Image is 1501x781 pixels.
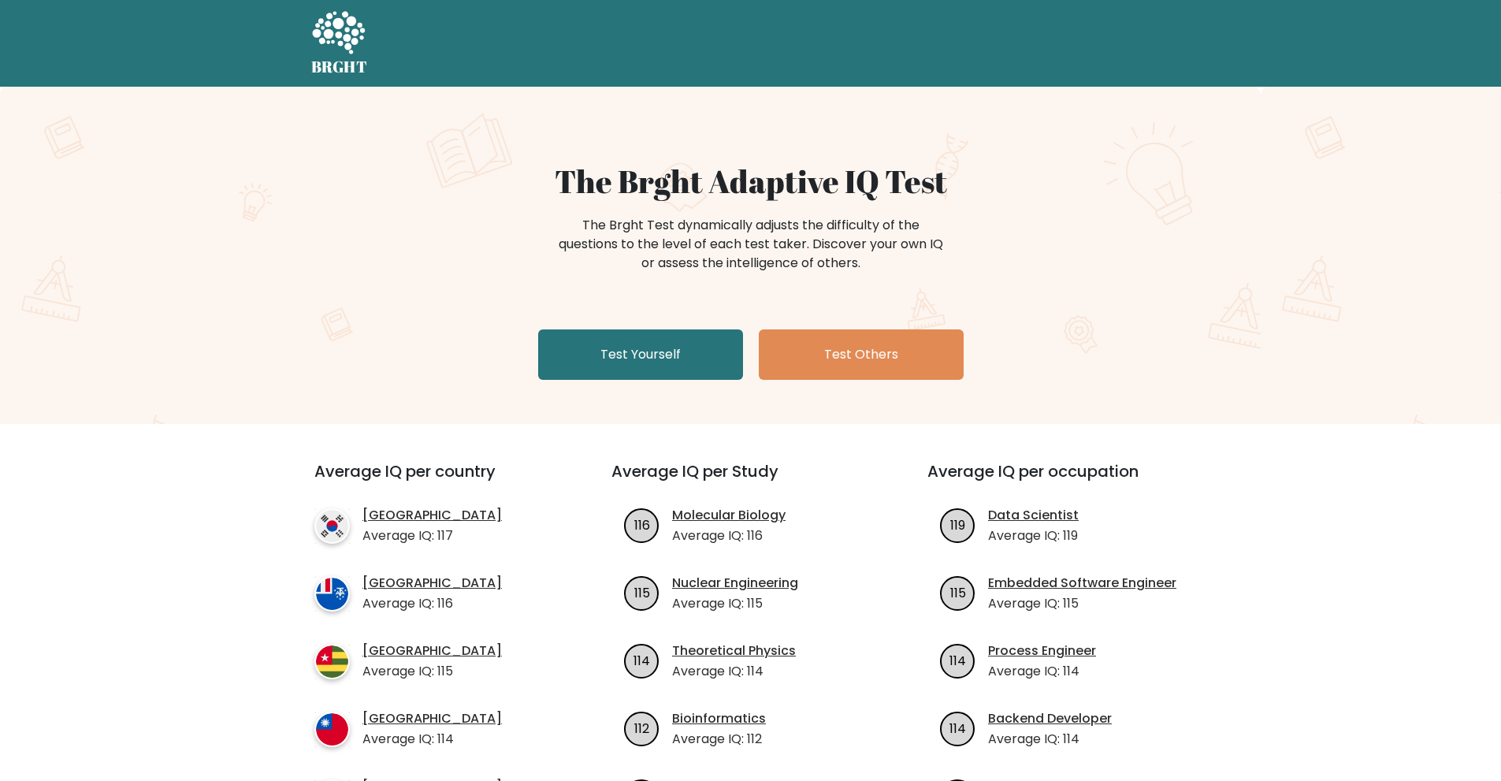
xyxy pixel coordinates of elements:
a: Test Others [759,329,964,380]
text: 115 [634,583,650,601]
img: country [314,644,350,679]
a: Embedded Software Engineer [988,574,1176,593]
p: Average IQ: 115 [672,594,798,613]
a: [GEOGRAPHIC_DATA] [362,506,502,525]
a: BRGHT [311,6,368,80]
p: Average IQ: 116 [362,594,502,613]
a: Molecular Biology [672,506,786,525]
h3: Average IQ per country [314,462,555,500]
p: Average IQ: 119 [988,526,1079,545]
a: [GEOGRAPHIC_DATA] [362,709,502,728]
h3: Average IQ per occupation [927,462,1206,500]
div: The Brght Test dynamically adjusts the difficulty of the questions to the level of each test take... [554,216,948,273]
a: Theoretical Physics [672,642,796,660]
text: 112 [634,719,649,737]
a: [GEOGRAPHIC_DATA] [362,574,502,593]
p: Average IQ: 114 [988,730,1112,749]
a: Test Yourself [538,329,743,380]
img: country [314,712,350,747]
p: Average IQ: 114 [988,662,1096,681]
text: 114 [949,719,966,737]
p: Average IQ: 114 [362,730,502,749]
a: Process Engineer [988,642,1096,660]
p: Average IQ: 116 [672,526,786,545]
text: 116 [634,515,650,534]
text: 115 [950,583,966,601]
text: 114 [633,651,650,669]
p: Average IQ: 115 [988,594,1176,613]
h3: Average IQ per Study [611,462,890,500]
p: Average IQ: 114 [672,662,796,681]
a: Backend Developer [988,709,1112,728]
a: Data Scientist [988,506,1079,525]
a: [GEOGRAPHIC_DATA] [362,642,502,660]
a: Bioinformatics [672,709,766,728]
img: country [314,576,350,612]
p: Average IQ: 115 [362,662,502,681]
a: Nuclear Engineering [672,574,798,593]
text: 119 [950,515,965,534]
p: Average IQ: 117 [362,526,502,545]
p: Average IQ: 112 [672,730,766,749]
text: 114 [949,651,966,669]
img: country [314,508,350,544]
h5: BRGHT [311,58,368,76]
h1: The Brght Adaptive IQ Test [366,162,1135,200]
